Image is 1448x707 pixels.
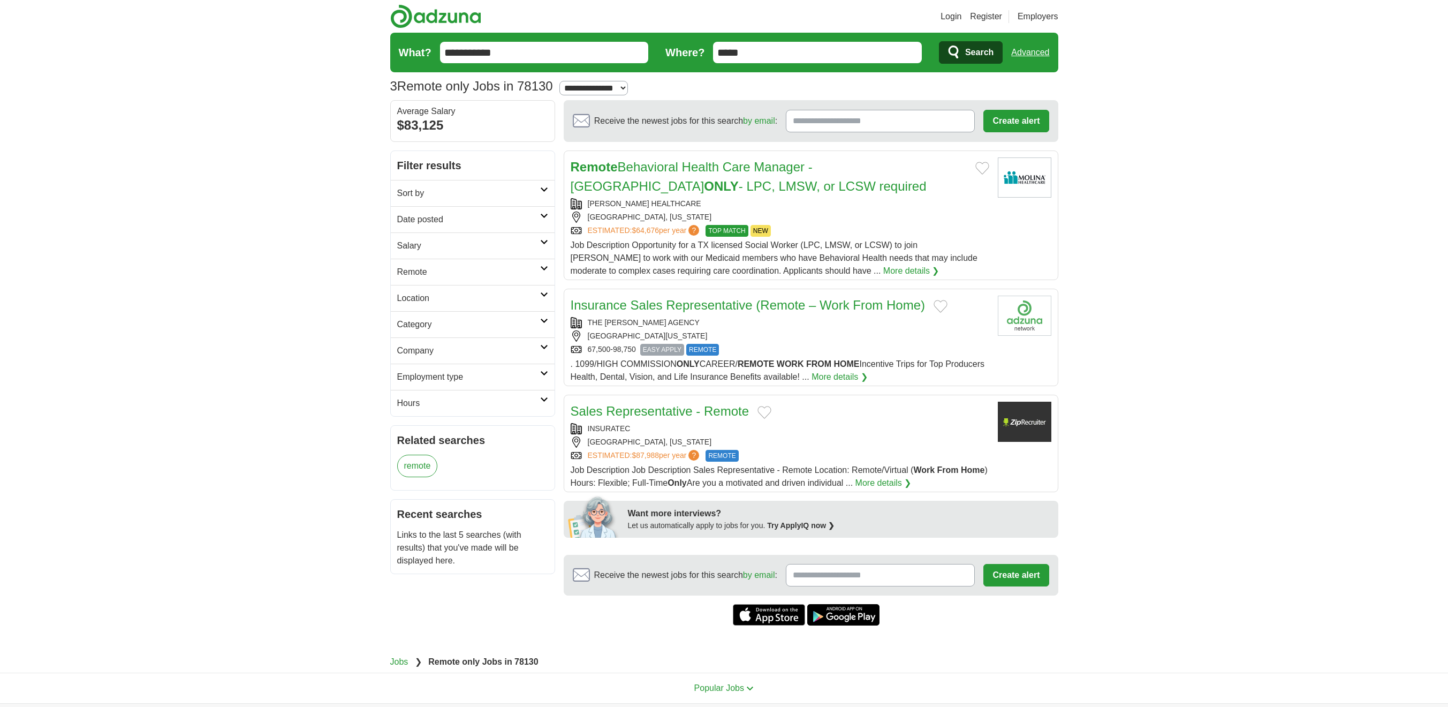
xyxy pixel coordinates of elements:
[588,199,701,208] a: [PERSON_NAME] HEALTHCARE
[750,225,771,237] span: NEW
[812,371,868,383] a: More details ❯
[571,359,985,381] span: . 1099/HIGH COMMISSION CAREER/ Incentive Trips for Top Producers Health, Dental, Vision, and Life...
[961,465,984,475] strong: Home
[733,604,805,626] a: Get the iPhone app
[397,344,540,357] h2: Company
[390,79,553,93] h1: Remote only Jobs in 78130
[391,259,555,285] a: Remote
[397,397,540,410] h2: Hours
[594,569,777,582] span: Receive the newest jobs for this search :
[397,213,540,226] h2: Date posted
[757,406,771,419] button: Add to favorite jobs
[571,437,989,448] div: [GEOGRAPHIC_DATA], [US_STATE]
[391,390,555,416] a: Hours
[399,44,431,61] label: What?
[632,226,659,235] span: $64,676
[397,292,540,305] h2: Location
[983,564,1049,586] button: Create alert
[571,330,989,342] div: [GEOGRAPHIC_DATA][US_STATE]
[571,465,988,487] span: Job Description Job Description Sales Representative - Remote Location: Remote/Virtual ( ) Hours:...
[397,529,548,567] p: Links to the last 5 searches (with results) that you've made will be displayed here.
[391,364,555,390] a: Employment type
[998,402,1051,442] img: Company logo
[975,162,989,175] button: Add to favorite jobs
[415,657,422,666] span: ❯
[397,266,540,279] h2: Remote
[571,160,618,174] strong: Remote
[391,151,555,180] h2: Filter results
[746,686,754,691] img: toggle icon
[970,10,1002,23] a: Register
[833,359,859,368] strong: HOME
[588,225,702,237] a: ESTIMATED:$64,676per year?
[397,506,548,522] h2: Recent searches
[677,359,700,368] strong: ONLY
[688,225,699,236] span: ?
[390,77,397,96] span: 3
[668,478,687,487] strong: Only
[588,450,702,462] a: ESTIMATED:$87,988per year?
[628,507,1052,520] div: Want more interviews?
[941,10,961,23] a: Login
[571,344,989,356] div: 67,500-98,750
[998,157,1051,198] img: Molina Healthcare logo
[913,465,935,475] strong: Work
[571,404,749,418] a: Sales Representative - Remote
[397,432,548,448] h2: Related searches
[571,317,989,328] div: THE [PERSON_NAME] AGENCY
[594,115,777,127] span: Receive the newest jobs for this search :
[937,465,959,475] strong: From
[983,110,1049,132] button: Create alert
[571,240,977,275] span: Job Description Opportunity for a TX licensed Social Worker (LPC, LMSW, or LCSW) to join [PERSON_...
[397,187,540,200] h2: Sort by
[571,298,925,312] a: Insurance Sales Representative (Remote – Work From Home)
[738,359,774,368] strong: REMOTE
[777,359,804,368] strong: WORK
[391,180,555,206] a: Sort by
[391,206,555,232] a: Date posted
[743,570,775,580] a: by email
[998,296,1051,336] img: Company logo
[390,4,481,28] img: Adzuna logo
[571,423,989,434] div: INSURATEC
[568,495,620,538] img: apply-iq-scientist.png
[397,239,540,252] h2: Salary
[694,683,744,693] span: Popular Jobs
[571,212,989,223] div: [GEOGRAPHIC_DATA], [US_STATE]
[640,344,684,356] span: EASY APPLY
[397,318,540,331] h2: Category
[767,521,835,530] a: Try ApplyIQ now ❯
[428,657,538,666] strong: Remote only Jobs in 78130
[706,225,748,237] span: TOP MATCH
[390,657,408,666] a: Jobs
[397,455,438,477] a: remote
[391,232,555,259] a: Salary
[939,41,1003,64] button: Search
[965,42,994,63] span: Search
[807,604,880,626] a: Get the Android app
[855,477,912,490] a: More details ❯
[1018,10,1058,23] a: Employers
[397,371,540,383] h2: Employment type
[628,520,1052,531] div: Let us automatically apply to jobs for you.
[397,107,548,116] div: Average Salary
[883,265,939,277] a: More details ❯
[743,116,775,125] a: by email
[665,44,704,61] label: Where?
[391,337,555,364] a: Company
[1011,42,1049,63] a: Advanced
[391,285,555,311] a: Location
[934,300,947,313] button: Add to favorite jobs
[632,451,659,460] span: $87,988
[704,179,738,193] strong: ONLY
[571,160,927,193] a: RemoteBehavioral Health Care Manager - [GEOGRAPHIC_DATA]ONLY- LPC, LMSW, or LCSW required
[686,344,719,356] span: REMOTE
[397,116,548,135] div: $83,125
[688,450,699,461] span: ?
[806,359,831,368] strong: FROM
[391,311,555,337] a: Category
[706,450,738,462] span: REMOTE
